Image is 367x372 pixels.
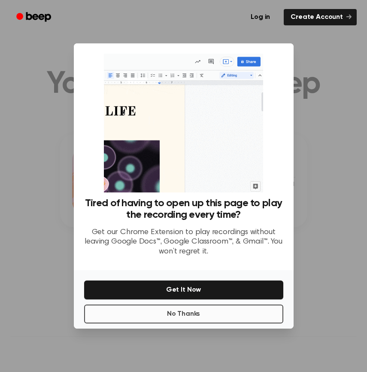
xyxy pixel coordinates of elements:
button: Get It Now [84,281,283,299]
a: Log in [242,7,279,27]
p: Get our Chrome Extension to play recordings without leaving Google Docs™, Google Classroom™, & Gm... [84,228,283,257]
h3: Tired of having to open up this page to play the recording every time? [84,198,283,221]
img: Beep extension in action [104,54,263,192]
a: Create Account [284,9,357,25]
a: Beep [10,9,59,26]
button: No Thanks [84,305,283,323]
